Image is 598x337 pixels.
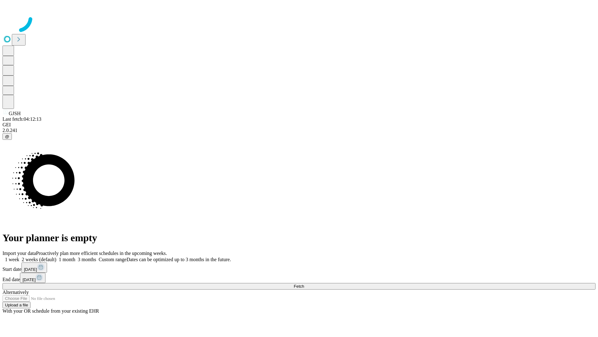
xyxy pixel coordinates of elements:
[21,262,47,273] button: [DATE]
[2,133,12,140] button: @
[59,257,75,262] span: 1 month
[2,308,99,314] span: With your OR schedule from your existing EHR
[2,262,596,273] div: Start date
[5,257,19,262] span: 1 week
[2,273,596,283] div: End date
[99,257,126,262] span: Custom range
[126,257,231,262] span: Dates can be optimized up to 3 months in the future.
[5,134,9,139] span: @
[294,284,304,289] span: Fetch
[2,283,596,290] button: Fetch
[2,302,31,308] button: Upload a file
[36,251,167,256] span: Proactively plan more efficient schedules in the upcoming weeks.
[2,122,596,128] div: GEI
[22,257,56,262] span: 2 weeks (default)
[2,128,596,133] div: 2.0.241
[20,273,45,283] button: [DATE]
[22,277,36,282] span: [DATE]
[78,257,96,262] span: 3 months
[9,111,21,116] span: GJSH
[24,267,37,272] span: [DATE]
[2,116,41,122] span: Last fetch: 04:12:13
[2,290,29,295] span: Alternatively
[2,232,596,244] h1: Your planner is empty
[2,251,36,256] span: Import your data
